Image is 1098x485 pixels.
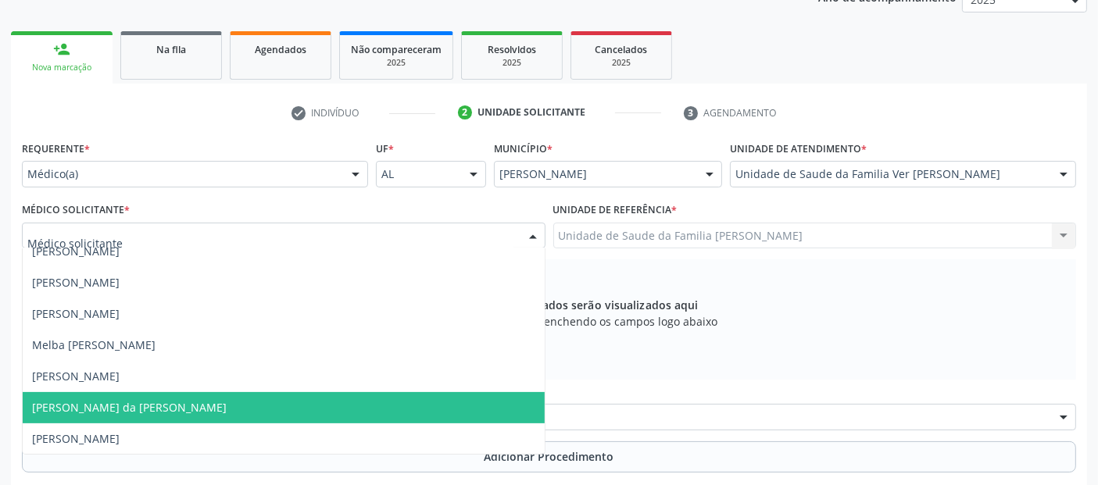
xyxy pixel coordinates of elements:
span: Cancelados [595,43,648,56]
span: Médico(a) [27,166,336,182]
span: [PERSON_NAME] [32,275,120,290]
span: Na fila [156,43,186,56]
label: Médico Solicitante [22,198,130,223]
button: Adicionar Procedimento [22,441,1076,473]
span: Resolvidos [488,43,536,56]
label: Unidade de referência [553,198,678,223]
span: [PERSON_NAME] [32,431,120,446]
span: Unidade de Saude da Familia Ver [PERSON_NAME] [735,166,1044,182]
span: Agendados [255,43,306,56]
label: UF [376,137,394,161]
div: person_add [53,41,70,58]
div: 2025 [582,57,660,69]
span: Melba [PERSON_NAME] [32,337,156,352]
div: 2025 [473,57,551,69]
span: Adicione os procedimentos preenchendo os campos logo abaixo [381,313,717,330]
span: [PERSON_NAME] [499,166,690,182]
span: Os procedimentos adicionados serão visualizados aqui [399,297,698,313]
div: Nova marcação [22,62,102,73]
span: [PERSON_NAME] da [PERSON_NAME] [32,400,227,415]
input: Médico solicitante [27,228,513,259]
span: Não compareceram [351,43,442,56]
label: Requerente [22,137,90,161]
span: [PERSON_NAME] [32,244,120,259]
div: 2025 [351,57,442,69]
div: 2 [458,105,472,119]
div: Unidade solicitante [477,105,585,119]
span: [PERSON_NAME] [32,369,120,383]
label: Unidade de atendimento [730,137,867,161]
span: Adicionar Procedimento [485,448,614,465]
span: AL [381,166,454,182]
label: Município [494,137,553,161]
span: [PERSON_NAME] [32,306,120,321]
